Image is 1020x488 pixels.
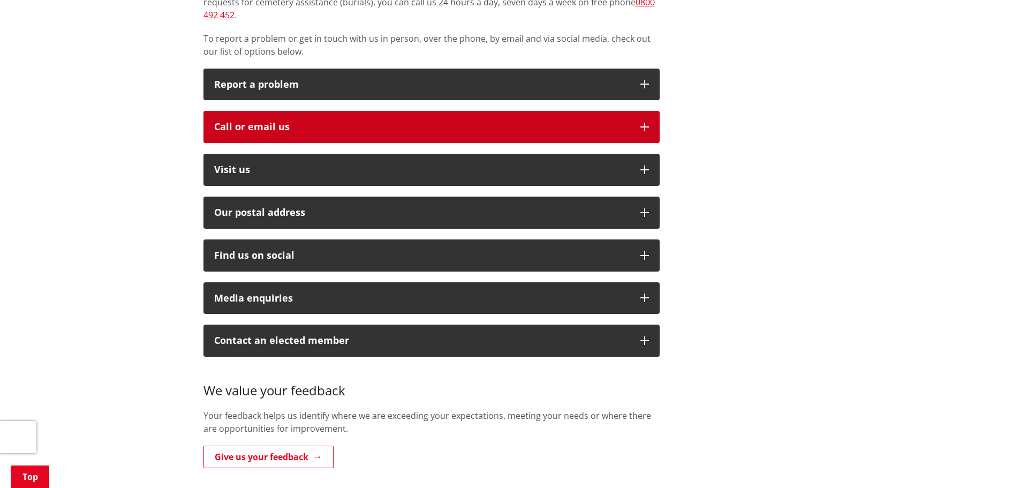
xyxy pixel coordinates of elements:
button: Find us on social [203,239,660,272]
p: Visit us [214,164,630,175]
button: Media enquiries [203,282,660,314]
p: Report a problem [214,79,630,90]
button: Contact an elected member [203,325,660,357]
p: To report a problem or get in touch with us in person, over the phone, by email and via social me... [203,32,660,58]
button: Visit us [203,154,660,186]
div: Media enquiries [214,293,630,304]
p: Your feedback helps us identify where we are exceeding your expectations, meeting your needs or w... [203,409,660,435]
p: Contact an elected member [214,335,630,346]
button: Report a problem [203,69,660,101]
h3: We value your feedback [203,367,660,399]
div: Find us on social [214,250,630,261]
div: Call or email us [214,122,630,132]
a: Give us your feedback [203,446,334,468]
iframe: Messenger Launcher [971,443,1009,482]
button: Our postal address [203,197,660,229]
h2: Our postal address [214,207,630,218]
a: Top [11,466,49,488]
button: Call or email us [203,111,660,143]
